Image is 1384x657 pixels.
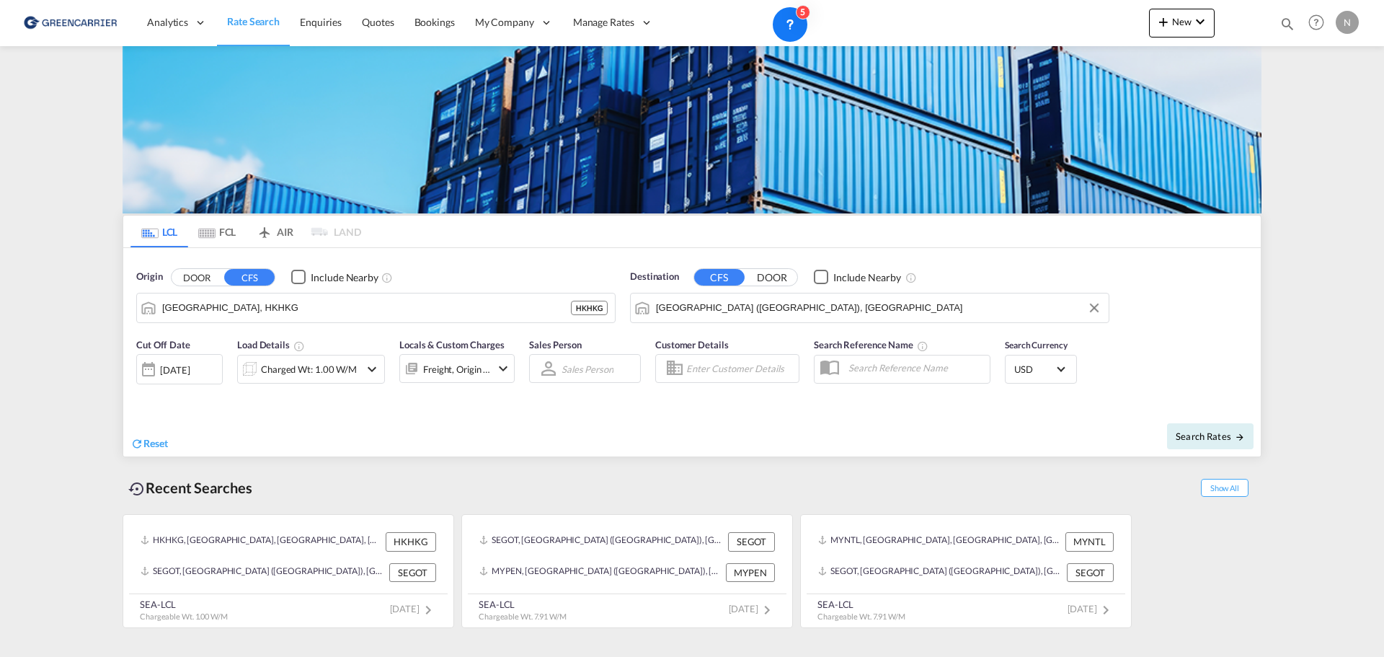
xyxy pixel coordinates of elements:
div: SEGOT, Gothenburg (Goteborg), Sweden, Northern Europe, Europe [818,563,1063,582]
md-icon: icon-chevron-right [420,601,437,619]
recent-search-card: HKHKG, [GEOGRAPHIC_DATA], [GEOGRAPHIC_DATA], [GEOGRAPHIC_DATA] & [GEOGRAPHIC_DATA], [GEOGRAPHIC_D... [123,514,454,628]
md-icon: icon-chevron-right [758,601,776,619]
md-icon: icon-backup-restore [128,480,146,498]
md-input-container: Gothenburg (Goteborg), SEGOT [631,294,1109,322]
span: Quotes [362,16,394,28]
span: Search Reference Name [814,339,928,350]
span: My Company [475,15,534,30]
span: Cut Off Date [136,339,190,350]
md-icon: icon-magnify [1279,16,1295,32]
div: MYPEN [726,563,775,582]
button: Clear Input [1083,297,1105,319]
span: Search Rates [1176,431,1245,442]
md-icon: Chargeable Weight [293,340,305,352]
div: SEGOT [389,563,436,582]
md-icon: icon-chevron-down [363,361,381,378]
span: New [1155,16,1209,27]
div: HKHKG, Hong Kong, Hong Kong, Greater China & Far East Asia, Asia Pacific [141,532,382,551]
span: USD [1014,363,1055,376]
div: SEA-LCL [479,598,567,611]
div: icon-magnify [1279,16,1295,38]
md-datepicker: Select [136,383,147,402]
span: Chargeable Wt. 7.91 W/M [479,612,567,621]
md-icon: icon-chevron-down [494,360,512,377]
span: Show All [1201,479,1248,497]
div: SEGOT, Gothenburg (Goteborg), Sweden, Northern Europe, Europe [479,532,724,551]
div: icon-refreshReset [130,436,168,452]
md-icon: icon-plus 400-fg [1155,13,1172,30]
div: Charged Wt: 1.00 W/Micon-chevron-down [237,355,385,384]
div: MYPEN, Penang (Georgetown), Malaysia, South East Asia, Asia Pacific [479,563,722,582]
md-icon: icon-chevron-right [1097,601,1114,619]
input: Search by Port [656,297,1101,319]
div: Include Nearby [833,270,901,285]
span: Destination [630,270,679,284]
div: SEA-LCL [817,598,905,611]
span: Manage Rates [573,15,634,30]
div: N [1336,11,1359,34]
recent-search-card: SEGOT, [GEOGRAPHIC_DATA] ([GEOGRAPHIC_DATA]), [GEOGRAPHIC_DATA], [GEOGRAPHIC_DATA], [GEOGRAPHIC_D... [461,514,793,628]
button: DOOR [172,269,222,286]
button: icon-plus 400-fgNewicon-chevron-down [1149,9,1215,38]
md-icon: Your search will be saved by the below given name [917,340,928,352]
input: Search by Port [162,297,571,319]
md-pagination-wrapper: Use the left and right arrow keys to navigate between tabs [130,216,361,247]
span: [DATE] [729,603,776,614]
md-select: Select Currency: $ USDUnited States Dollar [1013,358,1069,379]
md-select: Sales Person [560,358,615,379]
md-icon: Unchecked: Ignores neighbouring ports when fetching rates.Checked : Includes neighbouring ports w... [381,272,393,283]
div: [DATE] [160,363,190,376]
div: MYNTL, Penang, Malaysia, South East Asia, Asia Pacific [818,532,1062,551]
md-icon: Unchecked: Ignores neighbouring ports when fetching rates.Checked : Includes neighbouring ports w... [905,272,917,283]
div: MYNTL [1065,532,1114,551]
span: Search Currency [1005,340,1068,350]
div: Freight Origin Destinationicon-chevron-down [399,354,515,383]
div: HKHKG [386,532,436,551]
md-icon: icon-arrow-right [1235,432,1245,442]
md-checkbox: Checkbox No Ink [814,270,901,285]
button: CFS [694,269,745,286]
span: Rate Search [227,15,280,27]
span: Customer Details [655,339,728,350]
div: Help [1304,10,1336,36]
input: Search Reference Name [841,357,990,379]
span: Load Details [237,339,305,350]
span: Chargeable Wt. 7.91 W/M [817,612,905,621]
md-tab-item: FCL [188,216,246,247]
div: SEGOT [1067,563,1114,582]
span: Sales Person [529,339,582,350]
md-checkbox: Checkbox No Ink [291,270,378,285]
span: Locals & Custom Charges [399,339,505,350]
span: Enquiries [300,16,342,28]
button: DOOR [747,269,797,286]
span: Chargeable Wt. 1.00 W/M [140,612,228,621]
span: Bookings [414,16,455,28]
md-input-container: Hong Kong, HKHKG [137,294,615,322]
div: SEGOT, Gothenburg (Goteborg), Sweden, Northern Europe, Europe [141,563,386,582]
recent-search-card: MYNTL, [GEOGRAPHIC_DATA], [GEOGRAPHIC_DATA], [GEOGRAPHIC_DATA], [GEOGRAPHIC_DATA] MYNTLSEGOT, [GE... [800,514,1132,628]
div: [DATE] [136,354,223,384]
div: Recent Searches [123,472,258,504]
md-tab-item: LCL [130,216,188,247]
span: Help [1304,10,1328,35]
span: [DATE] [390,603,437,614]
div: Include Nearby [311,270,378,285]
div: HKHKG [571,301,608,315]
md-tab-item: AIR [246,216,303,247]
div: SEGOT [728,532,775,551]
input: Enter Customer Details [686,358,794,379]
img: 609dfd708afe11efa14177256b0082fb.png [22,6,119,39]
span: Analytics [147,15,188,30]
button: CFS [224,269,275,286]
img: GreenCarrierFCL_LCL.png [123,46,1261,213]
span: Origin [136,270,162,284]
div: Charged Wt: 1.00 W/M [261,359,357,379]
div: Freight Origin Destination [423,359,491,379]
span: Reset [143,437,168,449]
span: [DATE] [1068,603,1114,614]
md-icon: icon-refresh [130,437,143,450]
button: Search Ratesicon-arrow-right [1167,423,1254,449]
md-icon: icon-chevron-down [1192,13,1209,30]
div: SEA-LCL [140,598,228,611]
